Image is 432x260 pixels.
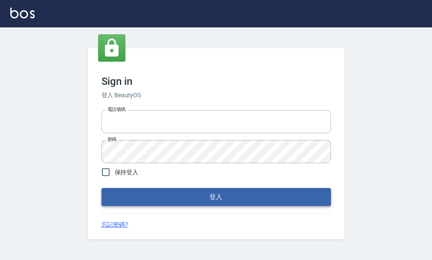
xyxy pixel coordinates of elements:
[107,106,125,113] label: 電話號碼
[10,8,35,18] img: Logo
[101,220,128,229] a: 忘記密碼?
[107,136,116,143] label: 密碼
[115,168,139,177] span: 保持登入
[101,91,331,100] h6: 登入 BeautyOS
[101,75,331,87] h3: Sign in
[101,188,331,206] button: 登入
